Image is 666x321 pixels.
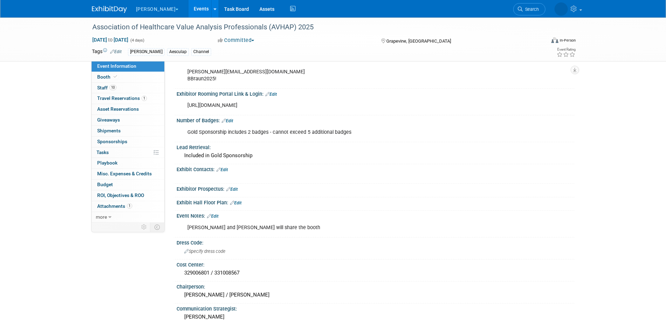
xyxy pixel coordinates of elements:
[551,37,558,43] img: Format-Inperson.png
[513,3,545,15] a: Search
[92,48,122,56] td: Tags
[114,75,117,79] i: Booth reservation complete
[216,167,228,172] a: Edit
[97,95,147,101] span: Travel Reservations
[222,118,233,123] a: Edit
[97,192,144,198] span: ROI, Objectives & ROO
[184,249,225,254] span: Specify dress code
[207,214,219,219] a: Edit
[230,200,242,205] a: Edit
[182,290,569,300] div: [PERSON_NAME] / [PERSON_NAME]
[177,197,574,206] div: Exhibit Hall Floor Plan:
[177,238,574,246] div: Dress Code:
[96,214,107,220] span: more
[177,211,574,220] div: Event Notes:
[90,21,535,34] div: Association of Healthcare Value Analysis Professionals (AVHAP) 2025
[557,48,575,51] div: Event Rating
[92,169,164,179] a: Misc. Expenses & Credits
[107,37,114,43] span: to
[127,203,132,209] span: 1
[182,51,497,86] div: [PERSON_NAME][EMAIL_ADDRESS][DOMAIN_NAME] BBraun2025!
[182,99,497,112] div: [URL][DOMAIN_NAME]
[92,180,164,190] a: Budget
[96,149,109,155] span: Tasks
[92,126,164,136] a: Shipments
[265,92,277,97] a: Edit
[92,201,164,212] a: Attachments1
[97,139,127,144] span: Sponsorships
[150,222,164,232] td: Toggle Event Tabs
[92,158,164,168] a: Playbook
[177,115,574,124] div: Number of Badges:
[128,48,165,56] div: [PERSON_NAME]
[109,85,116,90] span: 10
[92,83,164,93] a: Staff10
[97,160,117,166] span: Playbook
[92,137,164,147] a: Sponsorships
[182,125,497,139] div: Gold Sponsorship includes 2 badges - cannot exceed 5 additional badges
[523,7,539,12] span: Search
[554,2,568,16] img: Dawn Brown
[177,184,574,193] div: Exhibitor Prospectus:
[97,63,136,69] span: Event Information
[97,106,139,112] span: Asset Reservations
[182,150,569,161] div: Included in Gold Sponsorship
[559,38,576,43] div: In-Person
[130,38,144,43] span: (4 days)
[97,182,113,187] span: Budget
[92,190,164,201] a: ROI, Objectives & ROO
[97,117,120,123] span: Giveaways
[92,61,164,72] a: Event Information
[110,49,122,54] a: Edit
[92,72,164,82] a: Booth
[97,128,121,133] span: Shipments
[182,221,497,235] div: [PERSON_NAME] and [PERSON_NAME] will share the booth
[177,304,574,312] div: Communication Strategist:
[167,48,189,56] div: Aesculap
[386,38,451,44] span: Grapevine, [GEOGRAPHIC_DATA]
[92,93,164,104] a: Travel Reservations1
[92,104,164,115] a: Asset Reservations
[177,142,574,151] div: Lead Retrieval:
[92,37,129,43] span: [DATE] [DATE]
[177,89,574,98] div: Exhibitor Rooming Portal Link & Login:
[97,74,119,80] span: Booth
[92,115,164,125] a: Giveaways
[92,212,164,222] a: more
[177,260,574,268] div: Cost Center:
[177,164,574,173] div: Exhibit Contacts:
[177,282,574,290] div: Chairperson:
[97,203,132,209] span: Attachments
[92,6,127,13] img: ExhibitDay
[92,147,164,158] a: Tasks
[226,187,238,192] a: Edit
[191,48,211,56] div: Channel
[138,222,150,232] td: Personalize Event Tab Strip
[504,36,576,47] div: Event Format
[182,268,569,278] div: 329006801 / 331008567
[142,96,147,101] span: 1
[215,37,257,44] button: Committed
[97,171,152,176] span: Misc. Expenses & Credits
[97,85,116,90] span: Staff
